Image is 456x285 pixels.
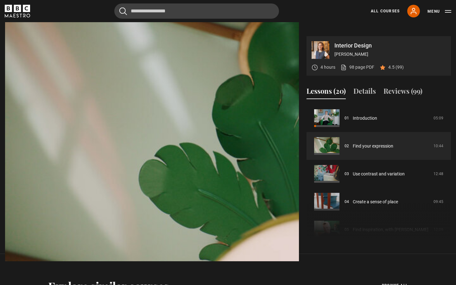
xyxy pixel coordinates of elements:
input: Search [114,3,279,19]
button: Details [353,86,376,99]
a: 98 page PDF [340,64,374,71]
video-js: Video Player [5,36,299,201]
svg: BBC Maestro [5,5,30,17]
p: [PERSON_NAME] [334,51,446,58]
a: Introduction [353,115,377,122]
button: Submit the search query [119,7,127,15]
p: 4 hours [320,64,335,71]
a: Create a sense of place [353,199,398,205]
button: Lessons (20) [307,86,346,99]
p: 4.5 (99) [388,64,404,71]
a: Use contrast and variation [353,171,405,177]
p: Interior Design [334,43,446,48]
button: Reviews (99) [383,86,422,99]
a: All Courses [371,8,400,14]
button: Toggle navigation [427,8,451,15]
a: Find your expression [353,143,393,149]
